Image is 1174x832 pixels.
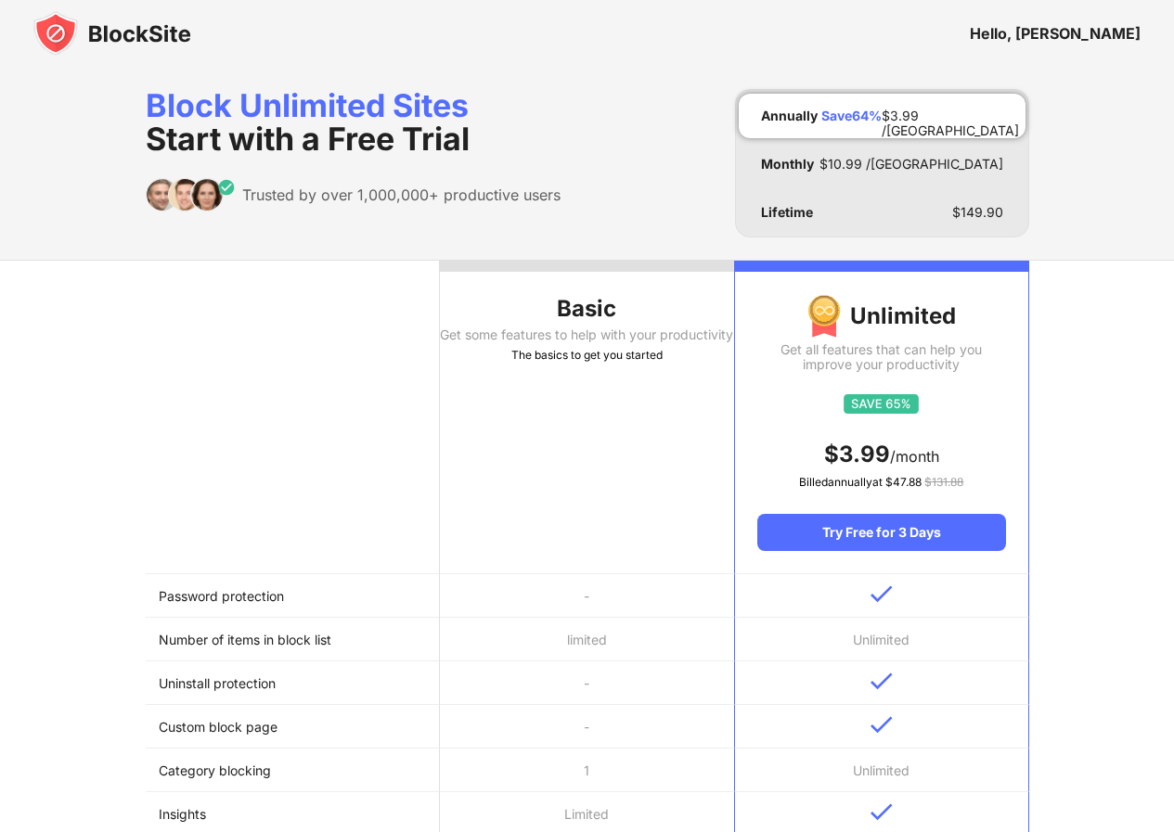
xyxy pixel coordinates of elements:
td: Custom block page [146,705,440,749]
td: limited [440,618,734,661]
div: /month [757,440,1005,469]
div: $ 10.99 /[GEOGRAPHIC_DATA] [819,157,1003,172]
span: $ 131.88 [924,475,963,489]
div: Get some features to help with your productivity [440,327,734,342]
div: Monthly [761,157,814,172]
img: v-blue.svg [871,672,893,690]
div: Billed annually at $ 47.88 [757,473,1005,492]
div: Lifetime [761,205,813,220]
div: $ 3.99 /[GEOGRAPHIC_DATA] [882,109,1019,123]
div: Annually [761,109,818,123]
td: - [440,574,734,618]
td: Uninstall protection [146,661,440,705]
td: - [440,705,734,749]
div: The basics to get you started [440,346,734,365]
img: v-blue.svg [871,585,893,603]
span: Start with a Free Trial [146,120,470,158]
span: $ 3.99 [824,441,890,467]
div: Trusted by over 1,000,000+ productive users [242,186,561,204]
div: Block Unlimited Sites [146,89,561,156]
img: v-blue.svg [871,803,893,821]
td: 1 [440,749,734,792]
div: Unlimited [757,294,1005,339]
td: - [440,661,734,705]
td: Unlimited [734,618,1028,661]
td: Unlimited [734,749,1028,792]
img: trusted-by.svg [146,178,236,211]
div: Basic [440,294,734,324]
div: Save 64 % [821,109,882,123]
td: Password protection [146,574,440,618]
img: v-blue.svg [871,716,893,734]
div: $ 149.90 [952,205,1003,220]
img: blocksite-icon-black.svg [33,11,191,56]
td: Category blocking [146,749,440,792]
td: Number of items in block list [146,618,440,661]
div: Try Free for 3 Days [757,514,1005,551]
img: save65.svg [844,394,919,414]
div: Hello, [PERSON_NAME] [970,24,1141,43]
div: Get all features that can help you improve your productivity [757,342,1005,372]
img: img-premium-medal [807,294,841,339]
